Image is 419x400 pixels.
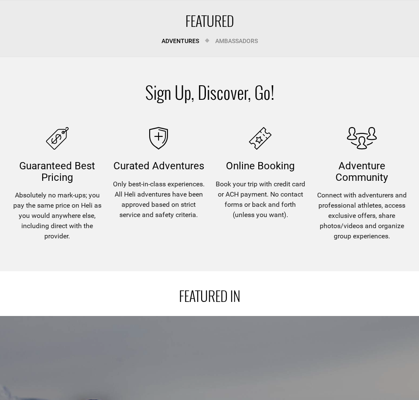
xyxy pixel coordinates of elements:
span: Book your trip with credit card or ACH payment. No contact forms or back and forth (unless you wa... [214,172,307,220]
span: Absolutely no mark-ups; you pay the same price on Heli as you would anywhere else, including dire... [11,183,104,241]
img: curated adventures [149,127,168,150]
span: Online Booking [226,160,295,172]
span: Guaranteed best pricing [19,160,95,183]
a: Adventures [157,32,203,49]
span: Only best-in-class experiences. All Heli adventures have been approved based on strict service an... [112,172,205,220]
span: Curated Adventures [113,160,204,172]
img: online booking [249,127,272,150]
span: Adventure Community [335,160,388,183]
img: guaranteed icon [46,127,69,150]
img: adventure community [347,127,377,150]
a: Ambassadors [211,32,262,49]
span: Connect with adventurers and professional athletes, access exclusive offers, share photos/videos ... [315,183,408,241]
h1: Sign Up, Discover, Go! [6,83,413,101]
